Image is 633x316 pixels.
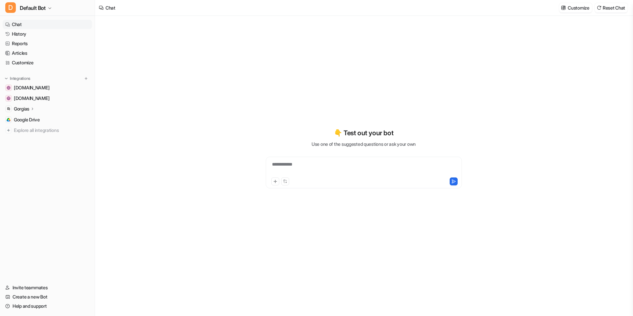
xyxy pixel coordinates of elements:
img: explore all integrations [5,127,12,134]
a: Create a new Bot [3,292,92,301]
span: Google Drive [14,116,40,123]
a: Customize [3,58,92,67]
div: Chat [105,4,115,11]
a: Chat [3,20,92,29]
button: Customize [559,3,592,13]
img: menu_add.svg [84,76,88,81]
button: Integrations [3,75,32,82]
img: Google Drive [7,118,11,122]
span: D [5,2,16,13]
p: 👇 Test out your bot [334,128,393,138]
a: Articles [3,48,92,58]
a: Google DriveGoogle Drive [3,115,92,124]
img: sauna.space [7,96,11,100]
p: Gorgias [14,106,29,112]
button: Reset Chat [595,3,628,13]
span: Explore all integrations [14,125,89,136]
p: Use one of the suggested questions or ask your own [312,141,416,147]
a: Reports [3,39,92,48]
img: expand menu [4,76,9,81]
img: Gorgias [7,107,11,111]
a: History [3,29,92,39]
span: [DOMAIN_NAME] [14,84,49,91]
a: Explore all integrations [3,126,92,135]
p: Customize [568,4,589,11]
span: Default Bot [20,3,46,13]
p: Integrations [10,76,30,81]
img: help.sauna.space [7,86,11,90]
span: [DOMAIN_NAME] [14,95,49,102]
a: Help and support [3,301,92,311]
a: help.sauna.space[DOMAIN_NAME] [3,83,92,92]
img: customize [561,5,566,10]
a: sauna.space[DOMAIN_NAME] [3,94,92,103]
a: Invite teammates [3,283,92,292]
img: reset [597,5,601,10]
